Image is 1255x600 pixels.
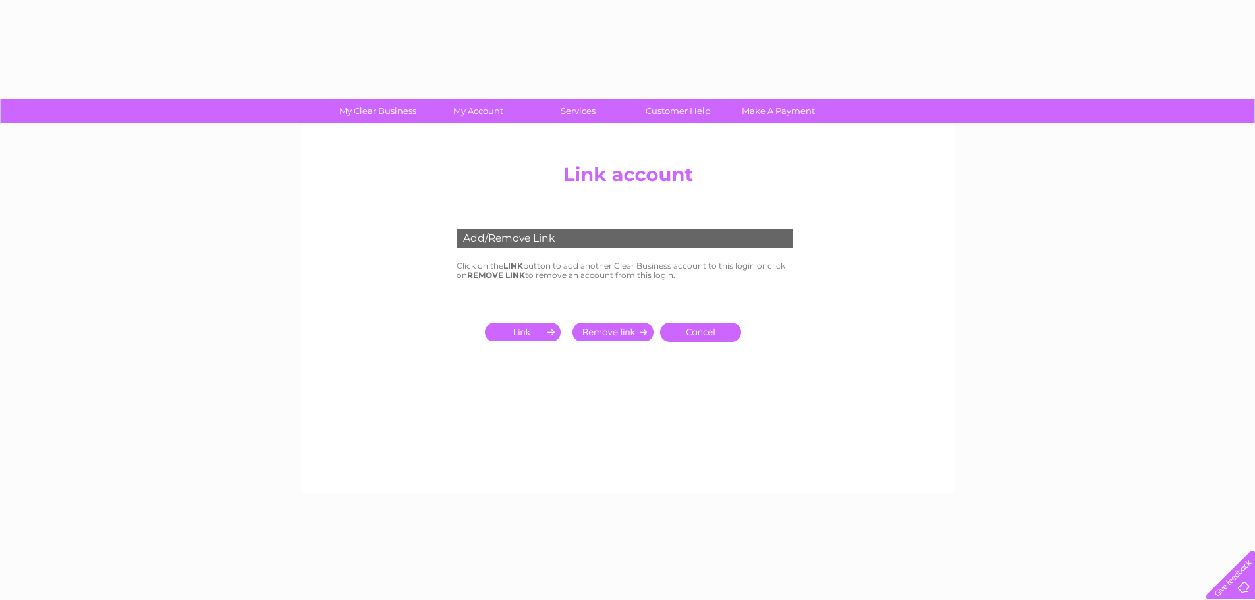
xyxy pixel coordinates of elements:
[660,323,741,342] a: Cancel
[453,258,802,283] td: Click on the button to add another Clear Business account to this login or click on to remove an ...
[524,99,632,123] a: Services
[457,229,793,248] div: Add/Remove Link
[424,99,532,123] a: My Account
[724,99,833,123] a: Make A Payment
[624,99,733,123] a: Customer Help
[572,323,654,341] input: Submit
[467,270,525,280] b: REMOVE LINK
[323,99,432,123] a: My Clear Business
[503,261,523,271] b: LINK
[485,323,566,341] input: Submit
